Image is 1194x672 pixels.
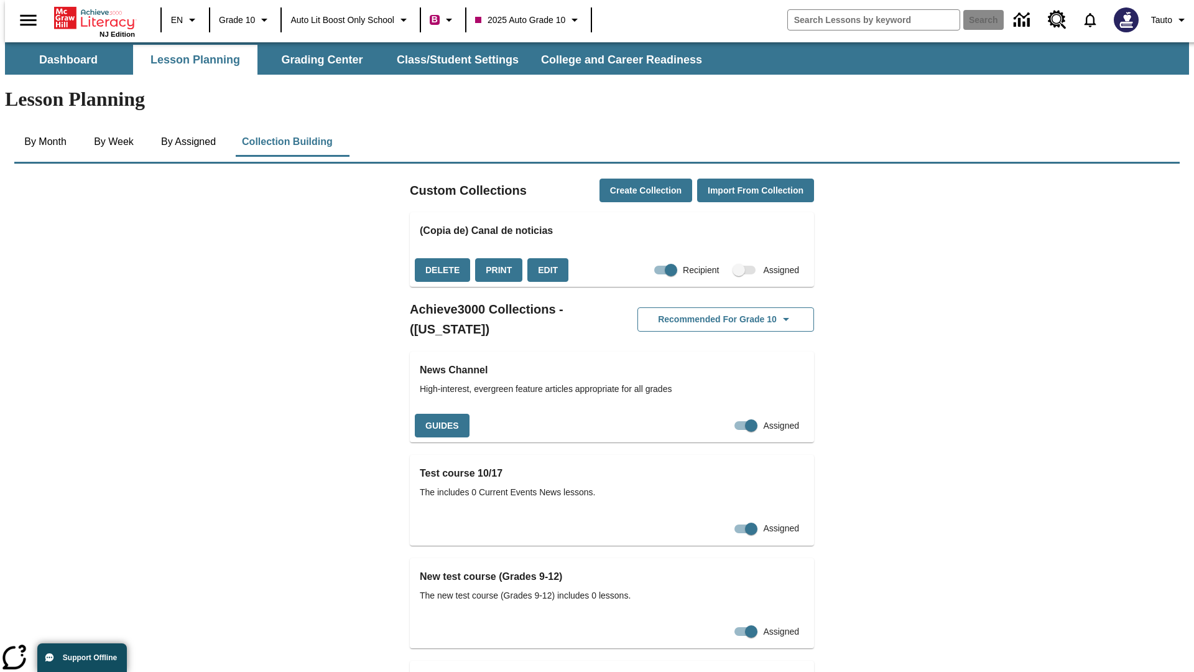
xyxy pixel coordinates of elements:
div: SubNavbar [5,45,713,75]
span: Tauto [1151,14,1172,27]
span: Support Offline [63,653,117,662]
span: Assigned [763,625,799,638]
span: Assigned [763,264,799,277]
button: By Week [83,127,145,157]
button: College and Career Readiness [531,45,712,75]
span: Recipient [683,264,719,277]
button: Edit [527,258,568,282]
a: Resource Center, Will open in new tab [1040,3,1074,37]
button: By Assigned [151,127,226,157]
button: Recommended for Grade 10 [637,307,814,332]
button: Dashboard [6,45,131,75]
button: Print, will open in a new window [475,258,522,282]
span: Auto Lit Boost only School [290,14,394,27]
span: Grade 10 [219,14,255,27]
button: Select a new avatar [1106,4,1146,36]
span: High-interest, evergreen feature articles appropriate for all grades [420,383,804,396]
span: The includes 0 Current Events News lessons. [420,486,804,499]
h3: (Copia de) Canal de noticias [420,222,804,240]
input: search field [788,10,960,30]
button: Grade: Grade 10, Select a grade [214,9,277,31]
h2: Achieve3000 Collections - ([US_STATE]) [410,299,612,339]
button: Class/Student Settings [387,45,529,75]
button: Import from Collection [697,179,814,203]
span: 2025 Auto Grade 10 [475,14,565,27]
a: Notifications [1074,4,1106,36]
button: Open side menu [10,2,47,39]
div: Home [54,4,135,38]
button: Class: 2025 Auto Grade 10, Select your class [470,9,587,31]
span: B [432,12,438,27]
button: By Month [14,127,76,157]
span: Assigned [763,419,799,432]
button: Boost Class color is violet red. Change class color [425,9,461,31]
button: Language: EN, Select a language [165,9,205,31]
span: NJ Edition [99,30,135,38]
span: Assigned [763,522,799,535]
button: Grading Center [260,45,384,75]
img: Avatar [1114,7,1139,32]
button: Create Collection [599,179,692,203]
h3: Test course 10/17 [420,465,804,482]
h3: News Channel [420,362,804,379]
button: Delete [415,258,470,282]
a: Home [54,6,135,30]
a: Data Center [1006,3,1040,37]
button: Lesson Planning [133,45,257,75]
span: EN [171,14,183,27]
button: Guides [415,414,470,438]
h3: New test course (Grades 9-12) [420,568,804,586]
div: SubNavbar [5,42,1189,75]
h2: Custom Collections [410,180,527,200]
h1: Lesson Planning [5,88,1189,111]
button: Collection Building [232,127,343,157]
button: School: Auto Lit Boost only School, Select your school [285,9,416,31]
button: Support Offline [37,643,127,672]
span: The new test course (Grades 9-12) includes 0 lessons. [420,589,804,602]
button: Profile/Settings [1146,9,1194,31]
